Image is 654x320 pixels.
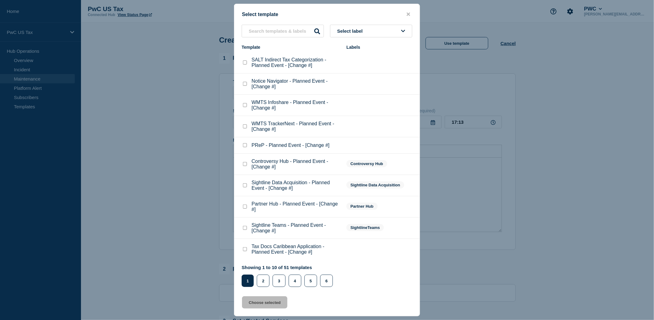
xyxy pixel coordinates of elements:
[320,275,333,287] button: 6
[243,143,247,147] input: PReP - Planned Event - [Change #] checkbox
[242,45,340,50] div: Template
[252,78,340,89] p: Notice Navigator - Planned Event - [Change #]
[273,275,285,287] button: 3
[234,11,420,17] div: Select template
[243,247,247,251] input: Tax Docs Caribbean Application - Planned Event - [Change #] checkbox
[243,205,247,209] input: Partner Hub - Planned Event - [Change #] checkbox
[243,183,247,187] input: Sightline Data Acquisition - Planned Event - [Change #] checkbox
[252,57,340,68] p: SALT Indirect Tax Categorization - Planned Event - [Change #]
[304,275,317,287] button: 5
[346,203,377,210] span: Partner Hub
[242,265,336,270] p: Showing 1 to 10 of 51 templates
[243,82,247,86] input: Notice Navigator - Planned Event - [Change #] checkbox
[252,244,340,255] p: Tax Docs Caribbean Application - Planned Event - [Change #]
[330,25,412,37] button: Select label
[346,160,387,167] span: Controversy Hub
[252,222,340,234] p: Sightline Teams - Planned Event - [Change #]
[257,275,270,287] button: 2
[242,296,287,309] button: Choose selected
[243,60,247,64] input: SALT Indirect Tax Categorization - Planned Event - [Change #] checkbox
[242,275,254,287] button: 1
[243,103,247,107] input: WMTS Infoshare - Planned Event - [Change #] checkbox
[252,100,340,111] p: WMTS Infoshare - Planned Event - [Change #]
[243,162,247,166] input: Controversy Hub - Planned Event - [Change #] checkbox
[337,28,365,34] span: Select label
[405,11,412,17] button: close button
[252,143,329,148] p: PReP - Planned Event - [Change #]
[252,121,340,132] p: WMTS TrackerNext - Planned Event - [Change #]
[346,181,404,189] span: Sightline Data Acquisition
[346,224,384,231] span: SightlineTeams
[252,159,340,170] p: Controversy Hub - Planned Event - [Change #]
[243,124,247,128] input: WMTS TrackerNext - Planned Event - [Change #] checkbox
[243,226,247,230] input: Sightline Teams - Planned Event - [Change #] checkbox
[346,45,412,50] div: Labels
[252,201,340,212] p: Partner Hub - Planned Event - [Change #]
[252,180,340,191] p: Sightline Data Acquisition - Planned Event - [Change #]
[242,25,324,37] input: Search templates & labels
[289,275,301,287] button: 4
